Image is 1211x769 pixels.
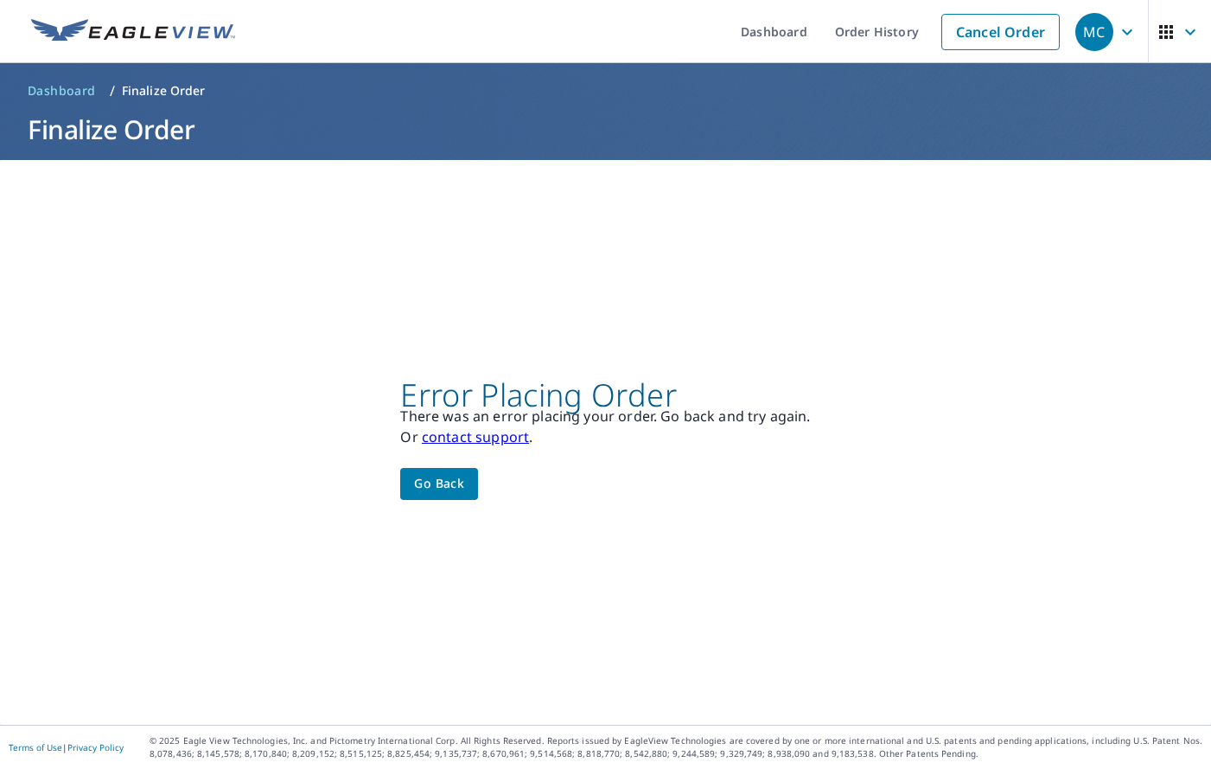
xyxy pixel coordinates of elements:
a: contact support [422,427,529,446]
p: © 2025 Eagle View Technologies, Inc. and Pictometry International Corp. All Rights Reserved. Repo... [150,734,1202,760]
nav: breadcrumb [21,77,1190,105]
a: Cancel Order [941,14,1060,50]
p: There was an error placing your order. Go back and try again. [400,406,810,426]
a: Terms of Use [9,741,62,753]
p: Finalize Order [122,82,206,99]
span: Go back [414,473,464,495]
p: Error Placing Order [400,385,810,406]
a: Dashboard [21,77,103,105]
p: | [9,742,124,753]
div: MC [1075,13,1113,51]
li: / [110,80,115,101]
a: Privacy Policy [67,741,124,753]
img: EV Logo [31,19,235,45]
h1: Finalize Order [21,112,1190,147]
p: Or . [400,426,810,447]
button: Go back [400,468,478,500]
span: Dashboard [28,82,96,99]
